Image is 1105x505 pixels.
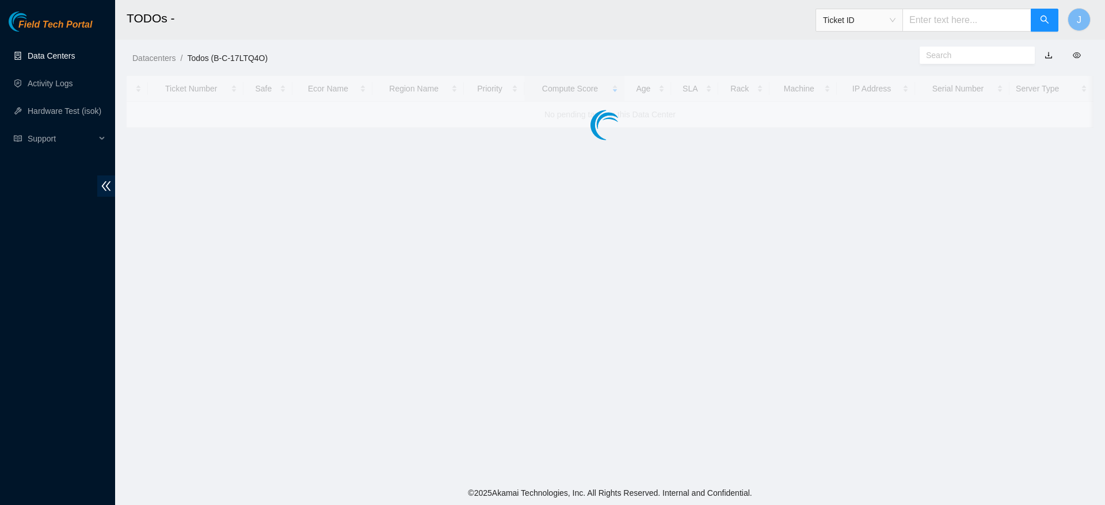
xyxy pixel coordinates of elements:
button: search [1031,9,1058,32]
span: Ticket ID [823,12,896,29]
a: Activity Logs [28,79,73,88]
a: Hardware Test (isok) [28,106,101,116]
span: read [14,135,22,143]
a: Todos (B-C-17LTQ4O) [187,53,268,63]
span: eye [1073,51,1081,59]
button: download [1036,46,1061,64]
footer: © 2025 Akamai Technologies, Inc. All Rights Reserved. Internal and Confidential. [115,481,1105,505]
input: Search [926,49,1019,62]
span: search [1040,15,1049,26]
input: Enter text here... [902,9,1031,32]
span: Support [28,127,96,150]
span: Field Tech Portal [18,20,92,30]
button: J [1068,8,1091,31]
span: / [180,53,182,63]
a: Data Centers [28,51,75,60]
img: Akamai Technologies [9,12,58,32]
span: J [1077,13,1081,27]
a: Datacenters [132,53,176,63]
a: Akamai TechnologiesField Tech Portal [9,21,92,36]
span: double-left [97,175,115,197]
